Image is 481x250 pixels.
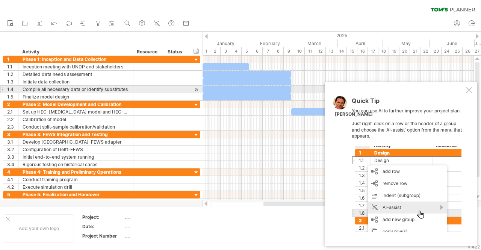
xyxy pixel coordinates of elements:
[357,47,368,55] div: 16
[284,47,294,55] div: 9
[338,39,383,47] div: April 2025
[305,47,315,55] div: 11
[193,86,200,94] div: scroll to activity
[23,198,129,206] div: Finalize all documentation
[23,131,129,138] div: Phase 3: FEWS Integration and Testing
[125,223,188,230] div: ....
[7,138,18,145] div: 3.1
[23,116,129,123] div: Calibration of model
[7,56,18,63] div: 1
[399,47,410,55] div: 20
[23,101,129,108] div: Phase 2: Model Development and Calibration
[4,214,74,242] div: Add your own logo
[383,39,430,47] div: May 2025
[294,47,305,55] div: 10
[335,111,373,118] div: [PERSON_NAME]
[336,47,347,55] div: 14
[263,47,273,55] div: 7
[420,47,431,55] div: 22
[22,48,129,56] div: Activity
[352,98,464,232] div: You can use AI to further improve your project plan. Just right-click on a row or the header of a...
[23,108,129,115] div: Set up HEC-[MEDICAL_DATA] model and HEC-ResSim configurations
[7,71,18,78] div: 1.2
[7,161,18,168] div: 3.4
[7,191,18,198] div: 5
[23,56,129,63] div: Phase 1: Inception and Data Collection
[7,63,18,70] div: 1.1
[7,78,18,85] div: 1.3
[7,116,18,123] div: 2.2
[203,39,249,47] div: January 2025
[7,123,18,130] div: 2.3
[468,244,480,250] div: v 422
[23,86,129,93] div: Compile all necessary data or identify substitutes
[23,93,129,100] div: Finalize model design
[23,153,129,161] div: Initial end-to-end system running
[7,86,18,93] div: 1.4
[7,93,18,100] div: 1.5
[249,39,291,47] div: February 2025
[326,47,336,55] div: 13
[23,176,129,183] div: Conduct training program
[7,176,18,183] div: 4.1
[23,191,129,198] div: Phase 5: Finalization and Handover
[252,47,263,55] div: 6
[137,48,160,56] div: Resource
[410,47,420,55] div: 21
[242,47,252,55] div: 5
[125,214,188,220] div: ....
[389,47,399,55] div: 19
[23,78,129,85] div: Initiate data collection
[430,39,475,47] div: June 2025
[23,138,129,145] div: Develop [GEOGRAPHIC_DATA]-FEWS adapter
[23,71,129,78] div: Detailed data needs assessment
[431,47,442,55] div: 23
[82,223,124,230] div: Date:
[82,214,124,220] div: Project:
[23,161,129,168] div: Rigorous testing on historical cases
[23,183,129,191] div: Execute simulation drill
[7,101,18,108] div: 2
[125,233,188,239] div: ....
[378,47,389,55] div: 18
[273,47,284,55] div: 8
[368,47,378,55] div: 17
[7,168,18,176] div: 4
[7,183,18,191] div: 4.2
[463,47,473,55] div: 26
[347,47,357,55] div: 15
[7,131,18,138] div: 3
[23,123,129,130] div: Conduct split-sample calibration/validation
[221,47,231,55] div: 3
[7,153,18,161] div: 3.3
[200,47,210,55] div: 1
[82,233,124,239] div: Project Number
[442,47,452,55] div: 24
[7,108,18,115] div: 2.1
[23,63,129,70] div: Inception meeting with UNDP and stakeholders
[291,39,338,47] div: March 2025
[231,47,242,55] div: 4
[7,146,18,153] div: 3.2
[23,146,129,153] div: Configuration of Delft-FEWS
[210,47,221,55] div: 2
[352,98,464,108] div: Quick Tip
[452,47,463,55] div: 25
[23,168,129,176] div: Phase 4: Training and Preliminary Operations
[7,198,18,206] div: 5.1
[315,47,326,55] div: 12
[168,48,184,56] div: Status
